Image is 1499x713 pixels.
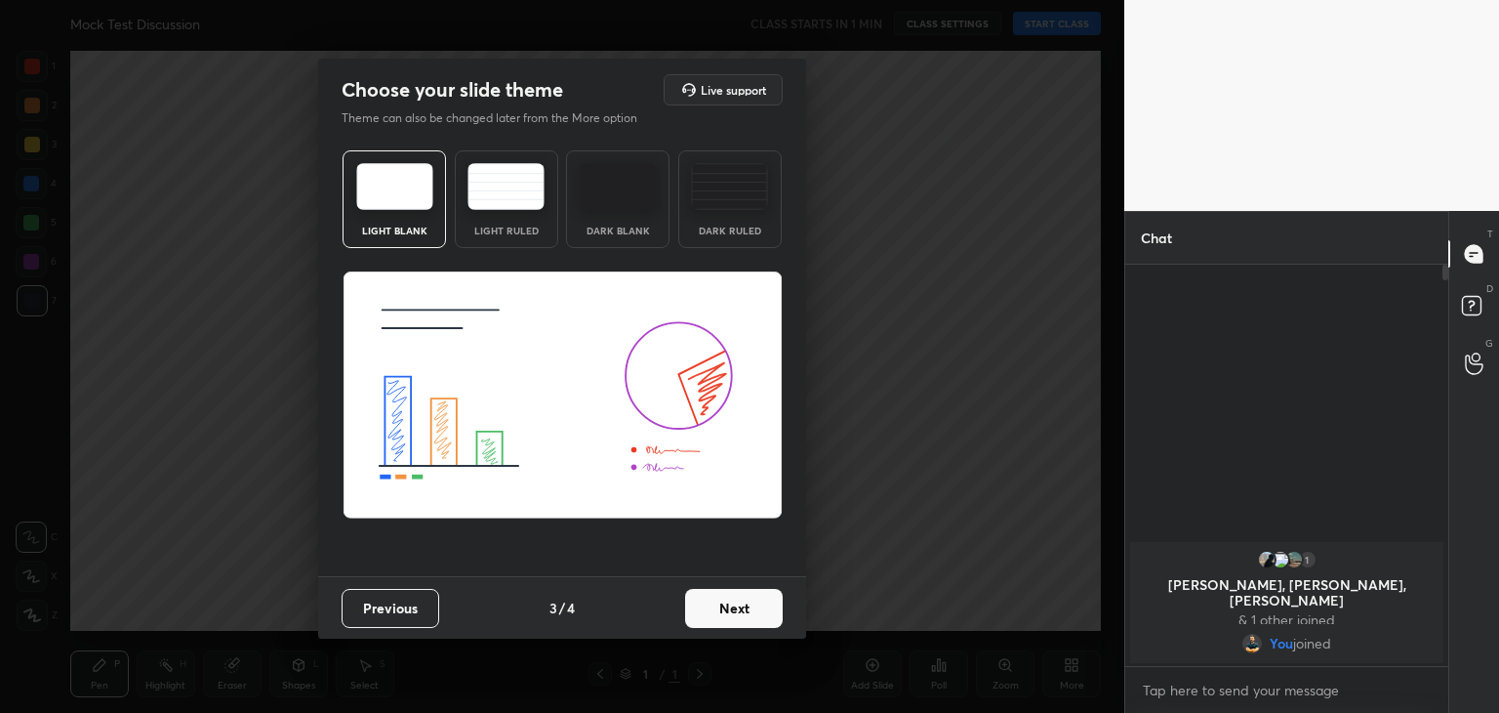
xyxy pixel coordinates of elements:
img: darkRuledTheme.de295e13.svg [691,163,768,210]
img: darkTheme.f0cc69e5.svg [580,163,657,210]
h4: 3 [549,598,557,618]
p: Theme can also be changed later from the More option [342,109,658,127]
span: You [1270,636,1293,651]
img: lightTheme.e5ed3b09.svg [356,163,433,210]
button: Previous [342,589,439,628]
div: Dark Blank [579,226,657,235]
div: Dark Ruled [691,226,769,235]
img: a246fa029ea545ae9bf639ceadb93b89.jpg [1257,550,1276,569]
img: d84243986e354267bcc07dcb7018cb26.file [1242,634,1262,653]
span: joined [1293,636,1331,651]
div: Light Ruled [467,226,546,235]
img: lightThemeBanner.fbc32fad.svg [343,272,783,520]
h4: 4 [567,598,575,618]
p: T [1487,227,1493,241]
p: Chat [1125,212,1188,264]
h4: / [559,598,565,618]
img: lightRuledTheme.5fabf969.svg [467,163,545,210]
img: 41f05ac9065943528c9a6f9fe19d5604.jpg [1284,550,1304,569]
div: Light Blank [355,226,433,235]
h2: Choose your slide theme [342,77,563,103]
button: Next [685,589,783,628]
h5: Live support [701,84,766,96]
p: D [1486,281,1493,296]
p: G [1485,336,1493,351]
div: 1 [1298,550,1317,569]
div: grid [1125,538,1448,667]
img: 3 [1271,550,1290,569]
p: [PERSON_NAME], [PERSON_NAME], [PERSON_NAME] [1142,577,1432,608]
p: & 1 other joined [1142,612,1432,628]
